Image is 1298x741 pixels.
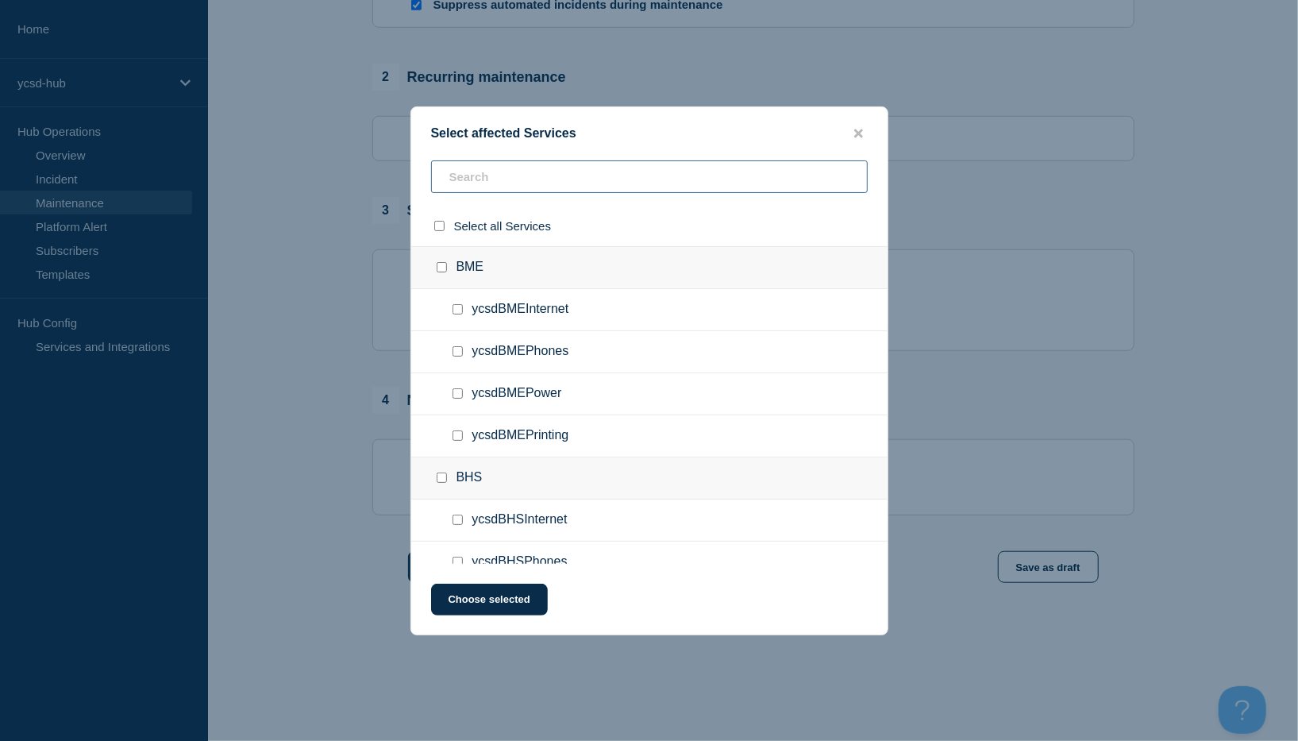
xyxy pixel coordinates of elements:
[849,126,868,141] button: close button
[453,515,463,525] input: ycsdBHSInternet checkbox
[453,388,463,399] input: ycsdBMEPower checkbox
[472,554,568,570] span: ycsdBHSPhones
[434,221,445,231] input: select all checkbox
[454,219,552,233] span: Select all Services
[472,428,569,444] span: ycsdBMEPrinting
[472,386,562,402] span: ycsdBMEPower
[431,160,868,193] input: Search
[437,473,447,483] input: BHS checkbox
[411,457,888,500] div: BHS
[437,262,447,272] input: BME checkbox
[453,346,463,357] input: ycsdBMEPhones checkbox
[472,512,568,528] span: ycsdBHSInternet
[453,304,463,315] input: ycsdBMEInternet checkbox
[472,344,569,360] span: ycsdBMEPhones
[472,302,569,318] span: ycsdBMEInternet
[411,246,888,289] div: BME
[453,557,463,567] input: ycsdBHSPhones checkbox
[453,430,463,441] input: ycsdBMEPrinting checkbox
[411,126,888,141] div: Select affected Services
[431,584,548,616] button: Choose selected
